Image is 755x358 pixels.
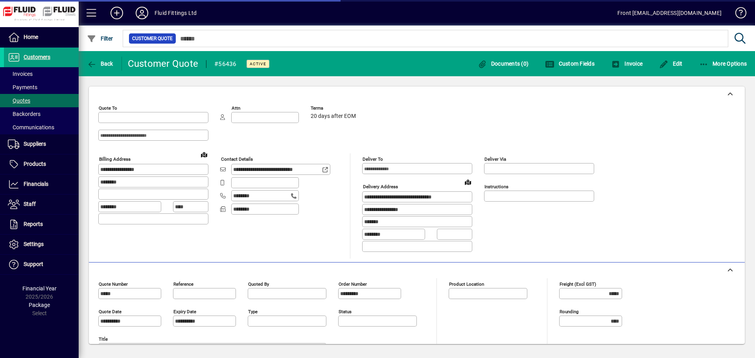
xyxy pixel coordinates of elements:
[729,2,745,27] a: Knowledge Base
[4,67,79,81] a: Invoices
[79,57,122,71] app-page-header-button: Back
[617,7,722,19] div: Front [EMAIL_ADDRESS][DOMAIN_NAME]
[85,31,115,46] button: Filter
[560,308,578,314] mat-label: Rounding
[697,57,749,71] button: More Options
[4,174,79,194] a: Financials
[173,308,196,314] mat-label: Expiry date
[4,195,79,214] a: Staff
[128,57,199,70] div: Customer Quote
[4,255,79,274] a: Support
[24,241,44,247] span: Settings
[8,71,33,77] span: Invoices
[22,285,57,292] span: Financial Year
[462,176,474,188] a: View on map
[99,308,122,314] mat-label: Quote date
[214,58,237,70] div: #56436
[8,84,37,90] span: Payments
[475,57,530,71] button: Documents (0)
[339,281,367,286] mat-label: Order number
[8,97,30,104] span: Quotes
[8,124,54,130] span: Communications
[484,156,506,162] mat-label: Deliver via
[311,106,358,111] span: Terms
[132,35,173,42] span: Customer Quote
[4,81,79,94] a: Payments
[87,35,113,42] span: Filter
[99,281,128,286] mat-label: Quote number
[659,61,683,67] span: Edit
[24,221,43,227] span: Reports
[4,235,79,254] a: Settings
[339,308,352,314] mat-label: Status
[250,61,266,66] span: Active
[4,215,79,234] a: Reports
[248,281,269,286] mat-label: Quoted by
[4,121,79,134] a: Communications
[363,156,383,162] mat-label: Deliver To
[8,111,41,117] span: Backorders
[311,113,356,119] span: 20 days after EOM
[198,148,210,161] a: View on map
[4,107,79,121] a: Backorders
[24,201,36,207] span: Staff
[4,154,79,174] a: Products
[449,281,484,286] mat-label: Product location
[24,161,46,167] span: Products
[155,7,197,19] div: Fluid Fittings Ltd
[85,57,115,71] button: Back
[232,105,240,111] mat-label: Attn
[24,34,38,40] span: Home
[99,336,108,341] mat-label: Title
[4,94,79,107] a: Quotes
[4,28,79,47] a: Home
[99,105,117,111] mat-label: Quote To
[87,61,113,67] span: Back
[560,281,596,286] mat-label: Freight (excl GST)
[24,54,50,60] span: Customers
[609,57,645,71] button: Invoice
[24,141,46,147] span: Suppliers
[248,308,258,314] mat-label: Type
[484,184,508,189] mat-label: Instructions
[24,181,48,187] span: Financials
[477,61,528,67] span: Documents (0)
[545,61,595,67] span: Custom Fields
[543,57,597,71] button: Custom Fields
[4,134,79,154] a: Suppliers
[129,6,155,20] button: Profile
[29,302,50,308] span: Package
[24,261,43,267] span: Support
[699,61,747,67] span: More Options
[611,61,643,67] span: Invoice
[657,57,685,71] button: Edit
[173,281,193,286] mat-label: Reference
[104,6,129,20] button: Add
